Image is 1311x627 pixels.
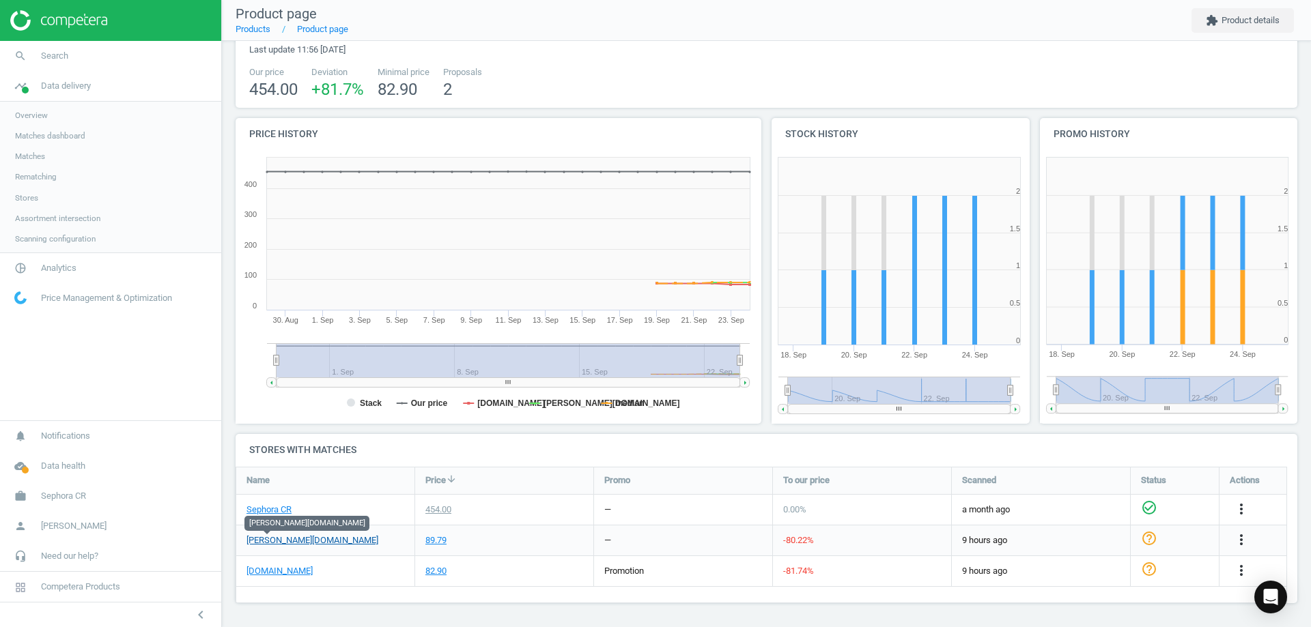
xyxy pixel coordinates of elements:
[423,316,445,324] tspan: 7. Sep
[496,316,522,324] tspan: 11. Sep
[1284,187,1288,195] text: 2
[1010,224,1020,233] text: 1.5
[1141,530,1157,546] i: help_outline
[1040,118,1298,150] h4: Promo history
[14,291,27,304] img: wGWNvw8QSZomAAAAABJRU5ErkJggg==
[244,241,257,249] text: 200
[184,606,218,624] button: chevron_left
[41,460,85,472] span: Data health
[411,398,448,408] tspan: Our price
[386,316,408,324] tspan: 5. Sep
[1233,531,1250,548] i: more_vert
[8,255,33,281] i: pie_chart_outlined
[15,213,100,224] span: Assortment intersection
[311,66,364,78] span: Deviation
[1284,336,1288,345] text: 0
[569,316,595,324] tspan: 15. Sep
[236,5,317,22] span: Product page
[1109,351,1135,359] tspan: 20. Sep
[246,534,378,546] a: [PERSON_NAME][DOMAIN_NAME]
[604,504,611,516] div: —
[8,423,33,449] i: notifications
[8,43,33,69] i: search
[607,316,633,324] tspan: 17. Sep
[8,513,33,539] i: person
[297,24,348,34] a: Product page
[253,302,257,310] text: 0
[772,118,1030,150] h4: Stock history
[644,316,670,324] tspan: 19. Sep
[443,80,452,99] span: 2
[41,50,68,62] span: Search
[783,566,814,576] span: -81.74 %
[425,504,451,516] div: 454.00
[41,581,120,593] span: Competera Products
[193,607,209,623] i: chevron_left
[8,73,33,99] i: timeline
[604,534,611,546] div: —
[1141,499,1157,516] i: check_circle_outline
[962,474,996,486] span: Scanned
[244,210,257,218] text: 300
[901,351,927,359] tspan: 22. Sep
[1230,474,1260,486] span: Actions
[246,504,292,516] a: Sephora CR
[718,316,744,324] tspan: 23. Sep
[15,130,85,141] span: Matches dashboard
[783,504,806,514] span: 0.00 %
[1233,531,1250,549] button: more_vert
[249,32,270,42] span: mpn :
[244,516,369,531] div: [PERSON_NAME][DOMAIN_NAME]
[249,80,298,99] span: 454.00
[236,434,1297,466] h4: Stores with matches
[443,66,482,78] span: Proposals
[41,262,76,274] span: Analytics
[962,504,1120,516] span: a month ago
[425,474,446,486] span: Price
[244,180,257,188] text: 400
[41,292,172,304] span: Price Management & Optimization
[446,473,457,484] i: arrow_downward
[962,565,1120,577] span: 9 hours ago
[1233,501,1250,519] button: more_vert
[1278,299,1288,307] text: 0.5
[783,474,830,486] span: To our price
[1230,351,1256,359] tspan: 24. Sep
[41,80,91,92] span: Data delivery
[1192,8,1294,33] button: extensionProduct details
[249,66,298,78] span: Our price
[1016,336,1020,345] text: 0
[1016,187,1020,195] text: 2
[1233,562,1250,579] i: more_vert
[378,80,417,99] span: 82.90
[41,550,98,562] span: Need our help?
[1170,351,1196,359] tspan: 22. Sep
[1010,299,1020,307] text: 0.5
[425,534,447,546] div: 89.79
[604,474,630,486] span: Promo
[273,316,298,324] tspan: 30. Aug
[360,398,382,408] tspan: Stack
[311,80,364,99] span: +81.7 %
[1254,581,1287,613] div: Open Intercom Messenger
[236,24,270,34] a: Products
[15,151,45,162] span: Matches
[8,483,33,509] i: work
[1141,561,1157,577] i: help_outline
[477,398,545,408] tspan: [DOMAIN_NAME]
[246,474,270,486] span: Name
[10,10,107,31] img: ajHJNr6hYgQAAAAASUVORK5CYII=
[41,490,86,502] span: Sephora CR
[349,316,371,324] tspan: 3. Sep
[681,316,707,324] tspan: 21. Sep
[1233,501,1250,517] i: more_vert
[236,118,761,150] h4: Price history
[249,44,346,55] span: Last update 11:56 [DATE]
[1206,14,1218,27] i: extension
[8,543,33,569] i: headset_mic
[41,430,90,442] span: Notifications
[1284,261,1288,269] text: 1
[312,316,334,324] tspan: 1. Sep
[15,171,57,182] span: Rematching
[1049,351,1075,359] tspan: 18. Sep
